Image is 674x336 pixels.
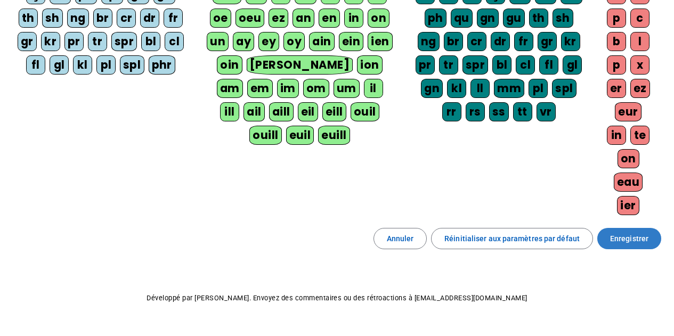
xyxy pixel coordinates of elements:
div: oeu [236,9,265,28]
div: om [303,79,329,98]
div: um [334,79,360,98]
div: th [19,9,38,28]
div: kr [561,32,580,51]
div: ion [357,55,383,75]
div: th [529,9,548,28]
div: x [630,55,649,75]
div: eau [614,173,643,192]
div: gl [50,55,69,75]
div: bl [141,32,160,51]
div: br [444,32,463,51]
div: euil [286,126,314,145]
div: kr [41,32,60,51]
div: pl [529,79,548,98]
button: Enregistrer [597,228,661,249]
div: gr [18,32,37,51]
div: phr [149,55,176,75]
div: ein [339,32,364,51]
div: kl [447,79,466,98]
div: mm [494,79,524,98]
div: gl [563,55,582,75]
span: Réinitialiser aux paramètres par défaut [444,232,580,245]
div: ez [630,79,650,98]
div: kl [73,55,92,75]
div: tr [439,55,458,75]
div: cr [467,32,486,51]
div: fl [26,55,45,75]
div: ez [269,9,288,28]
div: ien [368,32,393,51]
div: ouil [351,102,379,121]
p: Développé par [PERSON_NAME]. Envoyez des commentaires ou des rétroactions à [EMAIL_ADDRESS][DOMAI... [9,292,665,305]
div: rr [442,102,461,121]
div: spr [462,55,489,75]
div: sh [42,9,63,28]
div: em [247,79,273,98]
div: spl [120,55,144,75]
div: gr [538,32,557,51]
div: dr [491,32,510,51]
div: im [277,79,299,98]
div: fr [164,9,183,28]
button: Annuler [373,228,427,249]
div: oy [283,32,305,51]
div: eur [615,102,641,121]
div: bl [492,55,511,75]
div: br [93,9,112,28]
div: eill [322,102,346,121]
div: spl [552,79,576,98]
div: vr [537,102,556,121]
div: fr [514,32,533,51]
div: an [293,9,314,28]
div: spr [111,32,137,51]
div: oin [217,55,242,75]
div: un [207,32,229,51]
div: ail [243,102,265,121]
div: cl [165,32,184,51]
div: ng [418,32,440,51]
div: ss [489,102,509,121]
div: in [607,126,626,145]
button: Réinitialiser aux paramètres par défaut [431,228,593,249]
div: [PERSON_NAME] [247,55,353,75]
div: ng [67,9,89,28]
div: oe [210,9,231,28]
div: p [607,9,626,28]
div: tt [513,102,532,121]
div: gu [503,9,525,28]
div: cl [516,55,535,75]
div: ouill [249,126,281,145]
div: ain [309,32,335,51]
div: pl [96,55,116,75]
div: am [217,79,243,98]
div: rs [466,102,485,121]
div: er [607,79,626,98]
span: Annuler [387,232,414,245]
div: gn [477,9,499,28]
div: aill [269,102,294,121]
div: in [344,9,363,28]
div: p [607,55,626,75]
div: il [364,79,383,98]
div: cr [117,9,136,28]
div: sh [553,9,573,28]
div: ph [425,9,446,28]
div: ey [258,32,279,51]
div: ll [470,79,490,98]
div: en [319,9,340,28]
div: ier [617,196,639,215]
div: pr [64,32,84,51]
div: b [607,32,626,51]
div: eil [298,102,319,121]
div: dr [140,9,159,28]
div: fl [539,55,558,75]
span: Enregistrer [610,232,648,245]
div: c [630,9,649,28]
div: on [618,149,639,168]
div: ay [233,32,254,51]
div: l [630,32,649,51]
div: te [630,126,649,145]
div: tr [88,32,107,51]
div: euill [318,126,350,145]
div: pr [416,55,435,75]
